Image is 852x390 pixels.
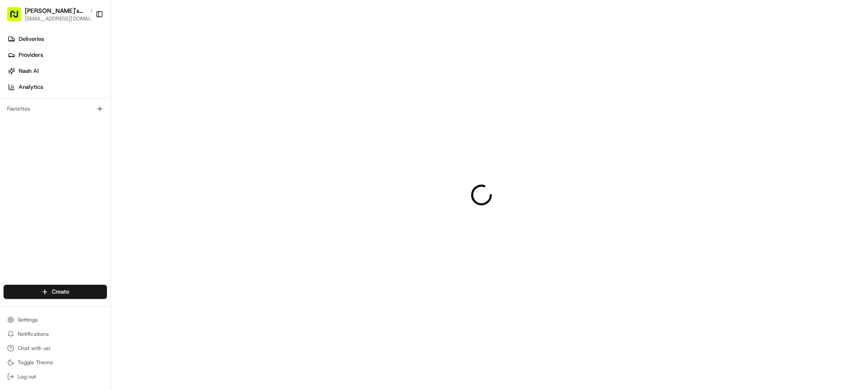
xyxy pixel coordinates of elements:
[4,342,107,354] button: Chat with us!
[4,4,92,25] button: [PERSON_NAME]'s Fast Food - [US_STATE], [GEOGRAPHIC_DATA][EMAIL_ADDRESS][DOMAIN_NAME]
[4,328,107,340] button: Notifications
[4,285,107,299] button: Create
[4,48,110,62] a: Providers
[19,51,43,59] span: Providers
[4,314,107,326] button: Settings
[4,64,110,78] a: Nash AI
[25,6,86,15] button: [PERSON_NAME]'s Fast Food - [US_STATE], [GEOGRAPHIC_DATA]
[4,32,110,46] a: Deliveries
[4,370,107,383] button: Log out
[19,67,39,75] span: Nash AI
[52,288,69,296] span: Create
[25,15,96,22] button: [EMAIL_ADDRESS][DOMAIN_NAME]
[18,316,38,323] span: Settings
[18,373,36,380] span: Log out
[4,80,110,94] a: Analytics
[18,330,49,338] span: Notifications
[18,345,50,352] span: Chat with us!
[4,356,107,369] button: Toggle Theme
[19,83,43,91] span: Analytics
[4,102,107,116] div: Favorites
[19,35,44,43] span: Deliveries
[18,359,53,366] span: Toggle Theme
